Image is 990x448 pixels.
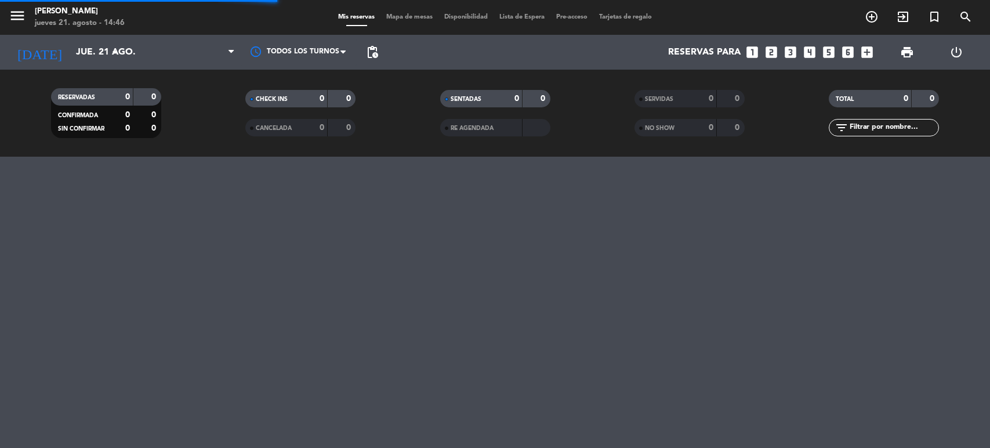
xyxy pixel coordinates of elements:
i: add_circle_outline [865,10,879,24]
span: WALK IN [887,7,919,27]
i: power_settings_new [949,45,963,59]
i: looks_4 [802,45,817,60]
span: Pre-acceso [550,14,593,20]
span: RESERVADAS [58,95,95,100]
div: [PERSON_NAME] [35,6,125,17]
span: CHECK INS [256,96,288,102]
span: Mis reservas [332,14,380,20]
button: menu [9,7,26,28]
span: RE AGENDADA [451,125,494,131]
span: Reserva especial [919,7,950,27]
span: Disponibilidad [438,14,494,20]
strong: 0 [151,93,158,101]
i: looks_3 [783,45,798,60]
span: Mapa de mesas [380,14,438,20]
span: RESERVAR MESA [856,7,887,27]
strong: 0 [346,124,353,132]
i: filter_list [835,121,848,135]
i: looks_one [745,45,760,60]
span: Lista de Espera [494,14,550,20]
strong: 0 [320,95,324,103]
i: turned_in_not [927,10,941,24]
strong: 0 [320,124,324,132]
strong: 0 [125,111,130,119]
span: TOTAL [836,96,854,102]
div: LOG OUT [932,35,981,70]
span: Tarjetas de regalo [593,14,658,20]
i: exit_to_app [896,10,910,24]
strong: 0 [125,93,130,101]
strong: 0 [930,95,937,103]
span: SERVIDAS [645,96,673,102]
span: Reservas para [668,47,741,58]
strong: 0 [514,95,519,103]
i: looks_two [764,45,779,60]
i: arrow_drop_down [108,45,122,59]
strong: 0 [151,124,158,132]
div: jueves 21. agosto - 14:46 [35,17,125,29]
span: NO SHOW [645,125,674,131]
i: menu [9,7,26,24]
strong: 0 [709,95,713,103]
span: print [900,45,914,59]
strong: 0 [709,124,713,132]
strong: 0 [151,111,158,119]
strong: 0 [125,124,130,132]
input: Filtrar por nombre... [848,121,938,134]
i: [DATE] [9,39,70,65]
span: SENTADAS [451,96,481,102]
i: looks_5 [821,45,836,60]
strong: 0 [735,95,742,103]
strong: 0 [904,95,908,103]
span: BUSCAR [950,7,981,27]
span: SIN CONFIRMAR [58,126,104,132]
i: looks_6 [840,45,855,60]
strong: 0 [735,124,742,132]
i: add_box [860,45,875,60]
span: CANCELADA [256,125,292,131]
span: pending_actions [365,45,379,59]
i: search [959,10,973,24]
strong: 0 [541,95,547,103]
span: CONFIRMADA [58,113,98,118]
strong: 0 [346,95,353,103]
